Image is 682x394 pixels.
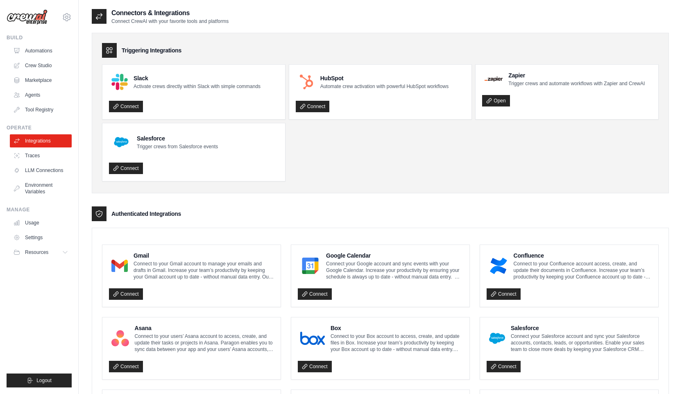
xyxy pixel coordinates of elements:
[508,71,645,79] h4: Zapier
[134,83,261,90] p: Activate crews directly within Slack with simple commands
[111,18,229,25] p: Connect CrewAI with your favorite tools and platforms
[122,46,181,54] h3: Triggering Integrations
[111,210,181,218] h3: Authenticated Integrations
[10,216,72,229] a: Usage
[511,324,652,332] h4: Salesforce
[134,74,261,82] h4: Slack
[36,377,52,384] span: Logout
[7,374,72,387] button: Logout
[514,251,652,260] h4: Confluence
[134,251,274,260] h4: Gmail
[109,361,143,372] a: Connect
[10,179,72,198] a: Environment Variables
[331,324,463,332] h4: Box
[137,134,218,143] h4: Salesforce
[326,251,463,260] h4: Google Calendar
[298,74,315,90] img: HubSpot Logo
[511,333,652,353] p: Connect your Salesforce account and sync your Salesforce accounts, contacts, leads, or opportunit...
[485,77,503,82] img: Zapier Logo
[109,163,143,174] a: Connect
[7,206,72,213] div: Manage
[111,74,128,90] img: Slack Logo
[135,324,274,332] h4: Asana
[10,103,72,116] a: Tool Registry
[298,288,332,300] a: Connect
[10,164,72,177] a: LLM Connections
[300,258,320,274] img: Google Calendar Logo
[487,288,521,300] a: Connect
[508,80,645,87] p: Trigger crews and automate workflows with Zapier and CrewAI
[296,101,330,112] a: Connect
[111,330,129,346] img: Asana Logo
[111,8,229,18] h2: Connectors & Integrations
[134,260,274,280] p: Connect to your Gmail account to manage your emails and drafts in Gmail. Increase your team’s pro...
[7,34,72,41] div: Build
[10,74,72,87] a: Marketplace
[7,9,48,25] img: Logo
[109,101,143,112] a: Connect
[489,258,508,274] img: Confluence Logo
[10,59,72,72] a: Crew Studio
[10,134,72,147] a: Integrations
[320,83,449,90] p: Automate crew activation with powerful HubSpot workflows
[111,132,131,152] img: Salesforce Logo
[482,95,510,106] a: Open
[300,330,325,346] img: Box Logo
[487,361,521,372] a: Connect
[514,260,652,280] p: Connect to your Confluence account access, create, and update their documents in Confluence. Incr...
[489,330,505,346] img: Salesforce Logo
[10,246,72,259] button: Resources
[320,74,449,82] h4: HubSpot
[10,44,72,57] a: Automations
[7,125,72,131] div: Operate
[10,231,72,244] a: Settings
[111,258,128,274] img: Gmail Logo
[135,333,274,353] p: Connect to your users’ Asana account to access, create, and update their tasks or projects in Asa...
[298,361,332,372] a: Connect
[137,143,218,150] p: Trigger crews from Salesforce events
[10,149,72,162] a: Traces
[10,88,72,102] a: Agents
[331,333,463,353] p: Connect to your Box account to access, create, and update files in Box. Increase your team’s prod...
[109,288,143,300] a: Connect
[326,260,463,280] p: Connect your Google account and sync events with your Google Calendar. Increase your productivity...
[25,249,48,256] span: Resources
